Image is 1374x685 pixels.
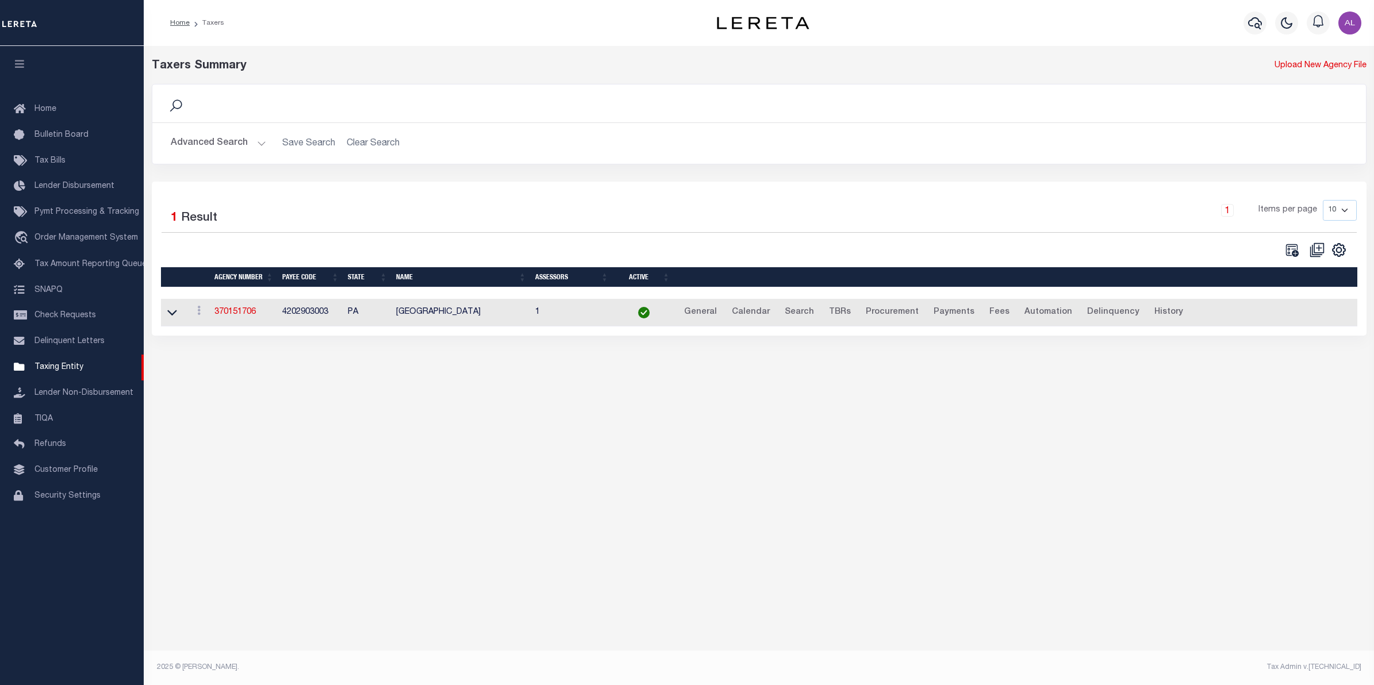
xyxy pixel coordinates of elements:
[343,267,392,287] th: State: activate to sort column ascending
[767,662,1361,672] div: Tax Admin v.[TECHNICAL_ID]
[392,267,531,287] th: Name: activate to sort column ascending
[181,209,217,228] label: Result
[210,267,278,287] th: Agency Number: activate to sort column ascending
[34,363,83,371] span: Taxing Entity
[34,440,66,448] span: Refunds
[1275,60,1367,72] a: Upload New Agency File
[14,231,32,246] i: travel_explore
[171,132,266,155] button: Advanced Search
[1082,303,1145,322] a: Delinquency
[190,18,224,28] li: Taxers
[1019,303,1077,322] a: Automation
[278,267,343,287] th: Payee Code: activate to sort column ascending
[531,299,613,327] td: 1
[152,57,1058,75] div: Taxers Summary
[727,303,775,322] a: Calendar
[34,286,63,294] span: SNAPQ
[148,662,759,672] div: 2025 © [PERSON_NAME].
[34,131,89,139] span: Bulletin Board
[984,303,1015,322] a: Fees
[214,308,256,316] a: 370151706
[717,17,809,29] img: logo-dark.svg
[1149,303,1188,322] a: History
[34,208,139,216] span: Pymt Processing & Tracking
[34,466,98,474] span: Customer Profile
[170,20,190,26] a: Home
[278,299,343,327] td: 4202903003
[928,303,980,322] a: Payments
[638,307,650,318] img: check-icon-green.svg
[34,182,114,190] span: Lender Disbursement
[34,389,133,397] span: Lender Non-Disbursement
[171,212,178,224] span: 1
[34,157,66,165] span: Tax Bills
[34,337,105,345] span: Delinquent Letters
[613,267,674,287] th: Active: activate to sort column ascending
[531,267,613,287] th: Assessors: activate to sort column ascending
[34,234,138,242] span: Order Management System
[392,299,531,327] td: [GEOGRAPHIC_DATA]
[343,299,392,327] td: PA
[34,105,56,113] span: Home
[780,303,819,322] a: Search
[861,303,924,322] a: Procurement
[34,311,96,320] span: Check Requests
[824,303,856,322] a: TBRs
[1338,11,1361,34] img: svg+xml;base64,PHN2ZyB4bWxucz0iaHR0cDovL3d3dy53My5vcmcvMjAwMC9zdmciIHBvaW50ZXItZXZlbnRzPSJub25lIi...
[679,303,722,322] a: General
[34,492,101,500] span: Security Settings
[34,260,147,268] span: Tax Amount Reporting Queue
[34,414,53,422] span: TIQA
[1258,204,1317,217] span: Items per page
[1221,204,1234,217] a: 1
